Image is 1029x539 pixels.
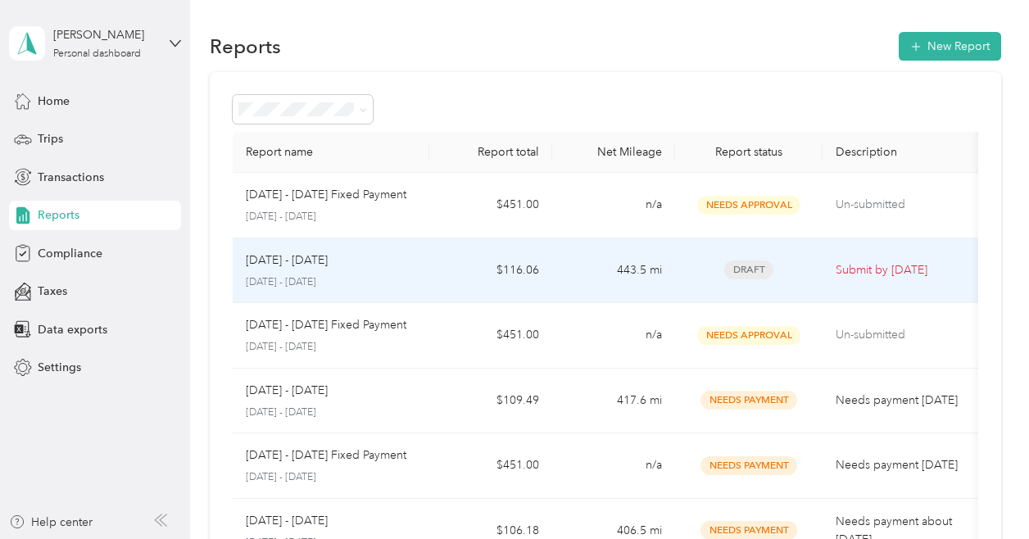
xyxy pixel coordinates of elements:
p: Needs payment [DATE] [836,392,973,410]
td: n/a [552,433,675,499]
h1: Reports [210,38,281,55]
span: Needs Payment [700,391,797,410]
td: $451.00 [429,173,552,238]
p: [DATE] - [DATE] [246,210,416,224]
th: Report name [233,132,429,173]
td: $451.00 [429,303,552,369]
td: 417.6 mi [552,369,675,434]
th: Report total [429,132,552,173]
p: [DATE] - [DATE] [246,340,416,355]
p: [DATE] - [DATE] [246,405,416,420]
span: Trips [38,130,63,147]
td: $116.06 [429,238,552,304]
p: [DATE] - [DATE] [246,512,328,530]
td: n/a [552,303,675,369]
span: Compliance [38,245,102,262]
div: Report status [688,145,809,159]
p: [DATE] - [DATE] [246,382,328,400]
span: Home [38,93,70,110]
span: Reports [38,206,79,224]
span: Needs Payment [700,456,797,475]
td: $109.49 [429,369,552,434]
td: n/a [552,173,675,238]
th: Description [823,132,986,173]
span: Data exports [38,321,107,338]
p: Needs payment [DATE] [836,456,973,474]
span: Draft [724,260,773,279]
span: Taxes [38,283,67,300]
span: Settings [38,359,81,376]
span: Transactions [38,169,104,186]
span: Needs Approval [697,326,800,345]
span: Needs Approval [697,196,800,215]
button: Help center [9,514,93,531]
p: [DATE] - [DATE] Fixed Payment [246,446,406,464]
p: Submit by [DATE] [836,261,973,279]
p: [DATE] - [DATE] [246,470,416,485]
div: Personal dashboard [53,49,141,59]
th: Net Mileage [552,132,675,173]
p: [DATE] - [DATE] [246,275,416,290]
p: [DATE] - [DATE] Fixed Payment [246,186,406,204]
td: $451.00 [429,433,552,499]
button: New Report [899,32,1001,61]
p: [DATE] - [DATE] [246,251,328,269]
iframe: Everlance-gr Chat Button Frame [937,447,1029,539]
div: [PERSON_NAME] [53,26,156,43]
p: Un-submitted [836,196,973,214]
p: Un-submitted [836,326,973,344]
p: [DATE] - [DATE] Fixed Payment [246,316,406,334]
td: 443.5 mi [552,238,675,304]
